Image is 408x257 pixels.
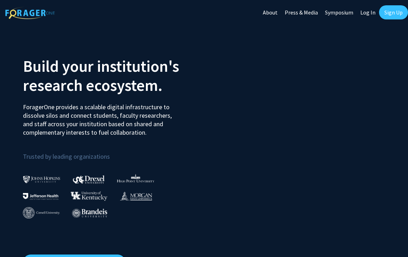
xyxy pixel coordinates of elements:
img: ForagerOne Logo [5,7,55,19]
img: Thomas Jefferson University [23,193,58,200]
img: Johns Hopkins University [23,176,60,183]
img: High Point University [117,174,154,182]
p: ForagerOne provides a scalable digital infrastructure to dissolve silos and connect students, fac... [23,98,178,137]
p: Trusted by leading organizations [23,142,199,162]
img: Drexel University [73,175,105,183]
img: Brandeis University [72,209,107,217]
img: Cornell University [23,207,60,219]
img: University of Kentucky [71,191,107,201]
a: Sign Up [379,5,408,19]
h2: Build your institution's research ecosystem. [23,57,199,95]
img: Morgan State University [120,191,152,200]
